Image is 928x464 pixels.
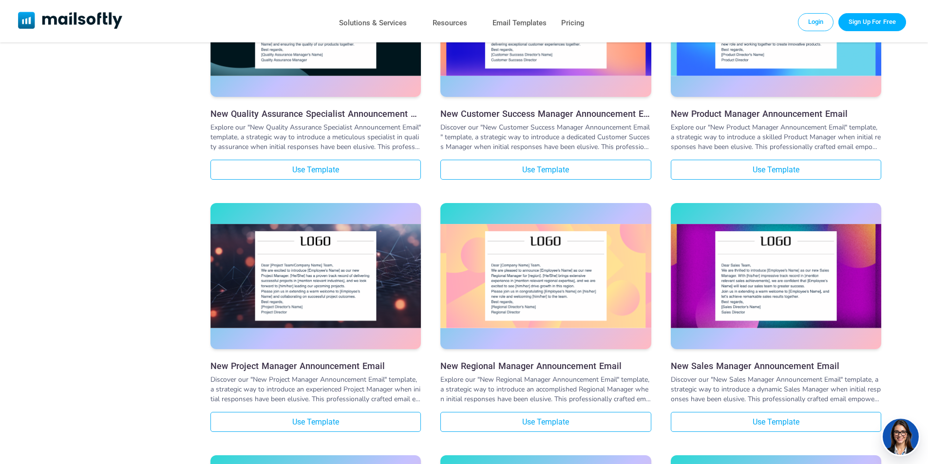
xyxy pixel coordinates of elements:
[440,361,651,371] a: New Regional Manager Announcement Email
[440,109,651,119] a: New Customer Success Manager Announcement Email
[339,16,407,30] a: Solutions & Services
[671,375,881,404] div: Discover our "New Sales Manager Announcement Email" template, a strategic way to introduce a dyna...
[210,375,421,404] div: Discover our "New Project Manager Announcement Email" template, a strategic way to introduce an e...
[440,203,651,352] a: New Regional Manager Announcement Email
[440,412,651,432] a: Use Template
[671,160,881,180] a: Use Template
[671,109,881,119] a: New Product Manager Announcement Email
[210,361,421,371] a: New Project Manager Announcement Email
[18,12,123,29] img: Mailsoftly Logo
[492,16,547,30] a: Email Templates
[440,375,651,404] div: Explore our "New Regional Manager Announcement Email" template, a strategic way to introduce an a...
[210,224,421,329] img: New Project Manager Announcement Email
[440,160,651,180] a: Use Template
[440,224,651,329] img: New Regional Manager Announcement Email
[210,412,421,432] a: Use Template
[561,16,585,30] a: Pricing
[671,203,881,352] a: New Sales Manager Announcement Email
[433,16,467,30] a: Resources
[838,13,906,31] a: Trial
[881,419,920,455] img: agent
[671,224,881,329] img: New Sales Manager Announcement Email
[671,123,881,152] div: Explore our "New Product Manager Announcement Email" template, a strategic way to introduce a ski...
[210,160,421,180] a: Use Template
[210,123,421,152] div: Explore our "New Quality Assurance Specialist Announcement Email" template, a strategic way to in...
[671,412,881,432] a: Use Template
[18,12,123,31] a: Mailsoftly
[798,13,834,31] a: Login
[671,361,881,371] a: New Sales Manager Announcement Email
[210,109,421,119] a: New Quality Assurance Specialist Announcement Email
[210,203,421,352] a: New Project Manager Announcement Email
[440,123,651,152] div: Discover our "New Customer Success Manager Announcement Email" template, a strategic way to intro...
